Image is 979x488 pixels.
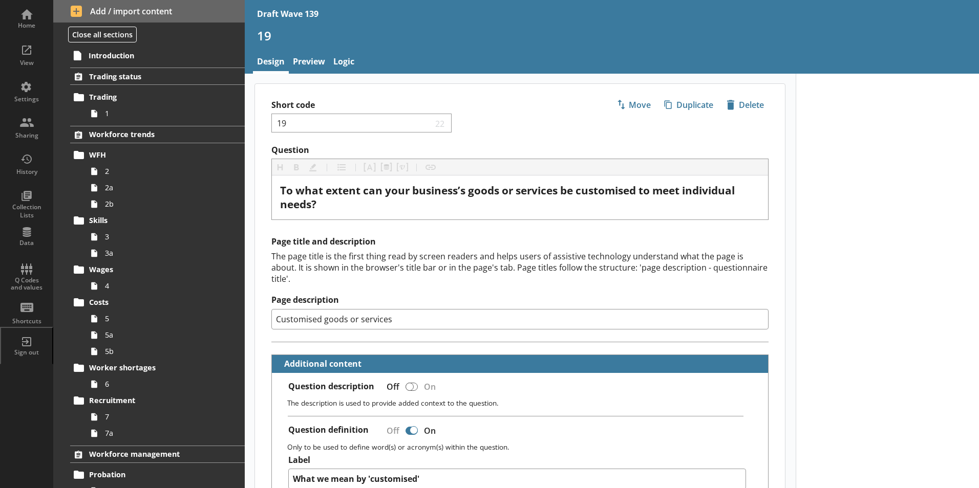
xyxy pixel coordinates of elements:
[75,147,245,212] li: WFH22a2b
[378,422,403,439] div: Off
[68,27,137,42] button: Close all sections
[105,108,219,118] span: 1
[105,346,219,356] span: 5b
[9,21,45,30] div: Home
[105,183,219,192] span: 2a
[86,409,245,425] a: 7
[105,412,219,422] span: 7
[9,168,45,176] div: History
[287,442,760,452] p: Only to be used to define word(s) or acronym(s) within the question.
[288,425,369,435] label: Question definition
[75,392,245,441] li: Recruitment77a
[86,105,245,122] a: 1
[86,180,245,196] a: 2a
[70,294,245,310] a: Costs
[86,310,245,327] a: 5
[271,295,769,305] label: Page description
[276,355,364,373] button: Additional content
[86,327,245,343] a: 5a
[75,212,245,261] li: Skills33a
[86,425,245,441] a: 7a
[105,199,219,209] span: 2b
[420,378,444,395] div: On
[105,314,219,323] span: 5
[53,126,245,441] li: Workforce trendsWFH22a2bSkills33aWages4Costs55a5bWorker shortages6Recruitment77a
[271,145,769,156] label: Question
[86,245,245,261] a: 3a
[70,392,245,409] a: Recruitment
[105,248,219,258] span: 3a
[70,147,245,163] a: WFH
[86,376,245,392] a: 6
[420,422,444,439] div: On
[271,251,769,284] div: The page title is the first thing read by screen readers and helps users of assistive technology ...
[53,68,245,121] li: Trading statusTrading1
[9,59,45,67] div: View
[9,131,45,140] div: Sharing
[288,455,747,465] label: Label
[722,96,769,114] button: Delete
[70,89,245,105] a: Trading
[89,449,215,459] span: Workforce management
[722,97,768,113] span: Delete
[612,97,655,113] span: Move
[70,212,245,229] a: Skills
[9,239,45,247] div: Data
[71,6,228,17] span: Add / import content
[659,96,718,114] button: Duplicate
[86,278,245,294] a: 4
[86,163,245,180] a: 2
[105,428,219,438] span: 7a
[86,343,245,360] a: 5b
[89,395,215,405] span: Recruitment
[9,203,45,219] div: Collection Lists
[89,363,215,372] span: Worker shortages
[75,261,245,294] li: Wages4
[75,294,245,360] li: Costs55a5b
[329,52,358,74] a: Logic
[89,129,215,139] span: Workforce trends
[70,467,245,483] a: Probation
[105,166,219,176] span: 2
[89,150,215,160] span: WFH
[75,89,245,122] li: Trading1
[89,264,215,274] span: Wages
[287,398,760,408] p: The description is used to provide added context to the question.
[9,95,45,103] div: Settings
[70,68,245,85] a: Trading status
[378,378,403,395] div: Off
[9,317,45,325] div: Shortcuts
[70,360,245,376] a: Worker shortages
[433,118,448,128] span: 22
[288,381,374,392] label: Question description
[89,470,215,479] span: Probation
[105,379,219,389] span: 6
[89,72,215,81] span: Trading status
[9,277,45,292] div: Q Codes and values
[89,297,215,307] span: Costs
[105,281,219,291] span: 4
[257,8,318,19] div: Draft Wave 139
[70,446,245,463] a: Workforce management
[105,330,219,340] span: 5a
[86,196,245,212] a: 2b
[257,28,967,43] h1: 19
[660,97,717,113] span: Duplicate
[70,47,245,63] a: Introduction
[253,52,289,74] a: Design
[89,215,215,225] span: Skills
[271,236,769,247] h2: Page title and description
[105,232,219,241] span: 3
[289,52,329,74] a: Preview
[89,51,215,60] span: Introduction
[75,360,245,392] li: Worker shortages6
[70,126,245,143] a: Workforce trends
[89,92,215,102] span: Trading
[280,183,737,211] span: To what extent can your business’s goods or services be customised to meet individual needs?
[9,348,45,357] div: Sign out
[280,184,760,211] div: Question
[86,229,245,245] a: 3
[271,100,520,110] label: Short code
[70,261,245,278] a: Wages
[612,96,655,114] button: Move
